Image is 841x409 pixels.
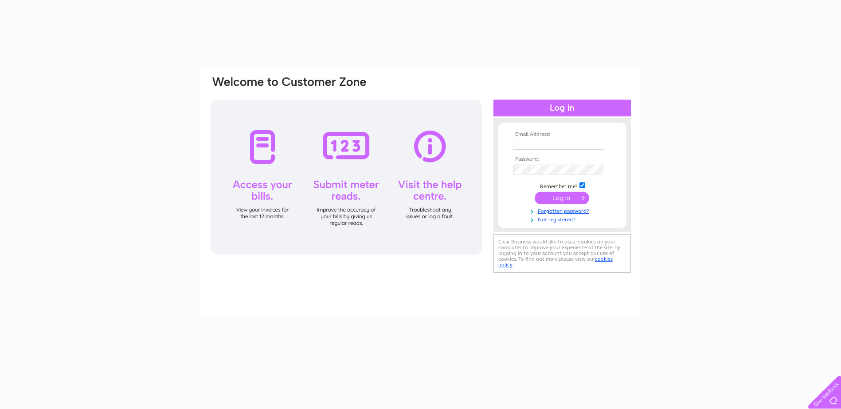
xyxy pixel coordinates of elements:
[498,256,613,268] a: cookies policy
[511,156,614,162] th: Password:
[513,206,614,215] a: Forgotten password?
[535,192,589,204] input: Submit
[493,234,631,273] div: Clear Business would like to place cookies on your computer to improve your experience of the sit...
[511,181,614,190] td: Remember me?
[513,215,614,223] a: Not registered?
[511,131,614,138] th: Email Address:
